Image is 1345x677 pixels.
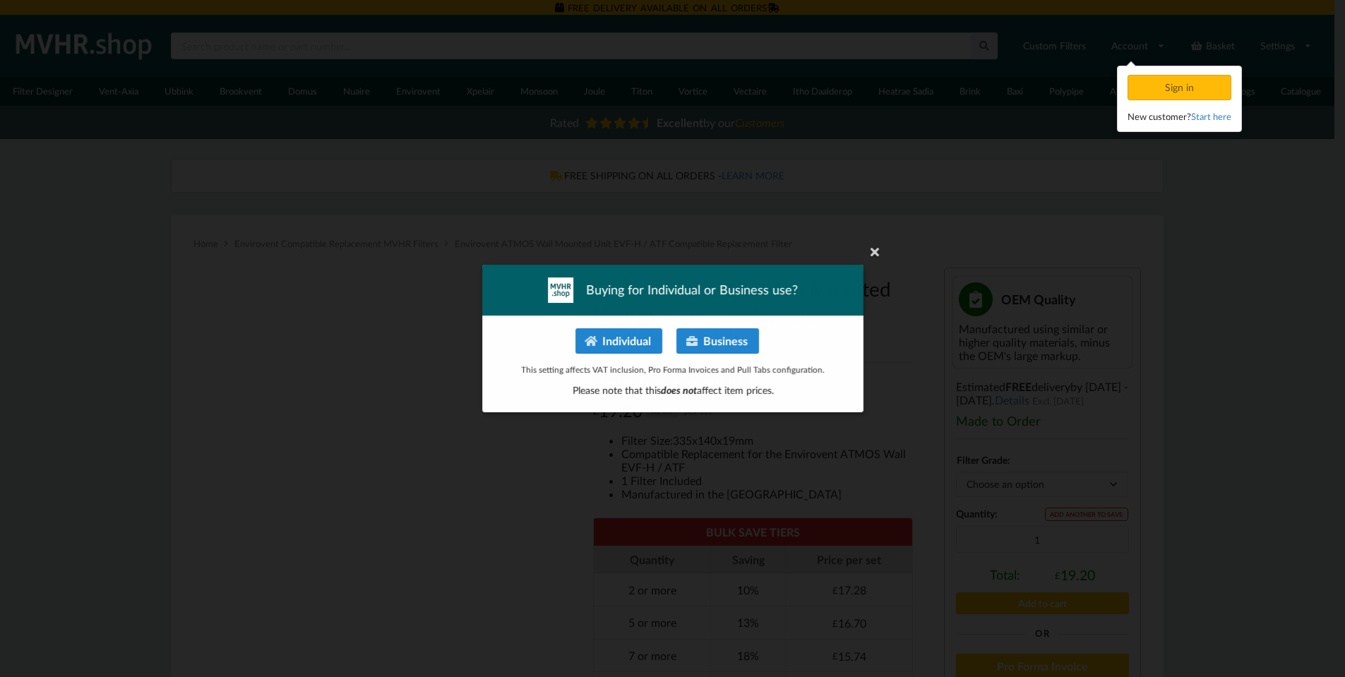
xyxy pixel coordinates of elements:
[497,383,849,397] p: Please note that this affect item prices.
[660,384,696,396] span: does not
[548,277,573,303] img: mvhr-inverted.png
[586,281,798,299] span: Buying for Individual or Business use?
[1128,81,1234,93] a: Sign in
[575,328,662,354] button: Individual
[1128,109,1231,124] div: New customer?
[676,328,759,354] button: Business
[1128,75,1231,100] div: Sign in
[497,364,849,376] p: This setting affects VAT inclusion, Pro Forma Invoices and Pull Tabs configuration.
[1191,111,1231,122] a: Start here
